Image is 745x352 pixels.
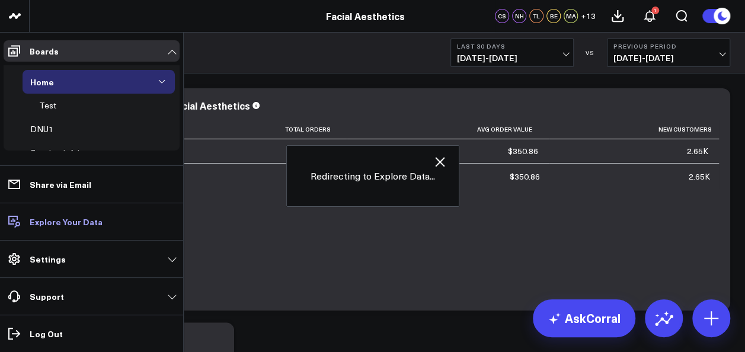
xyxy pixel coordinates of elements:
div: TL [529,9,543,23]
button: Last 30 Days[DATE]-[DATE] [450,39,574,67]
a: Facial Aesthetics [326,9,405,23]
div: Facebook Ads [27,146,87,160]
div: BE [546,9,561,23]
p: Explore Your Data [30,217,103,226]
div: Home [27,75,57,89]
p: Log Out [30,329,63,338]
a: Facebook AdsOpen board menu [23,141,109,165]
p: Redirecting to Explore Data... [311,169,435,183]
p: Settings [30,254,66,264]
span: + 13 [581,12,596,20]
a: AskCorral [533,299,635,337]
div: MA [564,9,578,23]
a: DNU1Open board menu [23,117,79,141]
div: DNU1 [27,122,56,136]
p: Boards [30,46,59,56]
p: Support [30,292,64,301]
th: Avg Order Value [347,120,548,139]
th: Total Orders [172,120,347,139]
div: $350.86 [510,171,540,183]
div: 2.65K [689,171,710,183]
div: $350.86 [508,145,538,157]
div: 1 [651,7,659,14]
div: Test [36,98,59,113]
p: Share via Email [30,180,91,189]
div: VS [580,49,601,56]
a: HomeOpen board menu [23,70,79,94]
b: Previous Period [613,43,724,50]
div: 2.65K [687,145,708,157]
button: Previous Period[DATE]-[DATE] [607,39,730,67]
div: NH [512,9,526,23]
a: Log Out [4,323,180,344]
span: [DATE] - [DATE] [457,53,567,63]
span: [DATE] - [DATE] [613,53,724,63]
a: TestOpen board menu [31,94,82,117]
th: New Customers [549,120,719,139]
button: +13 [581,9,596,23]
div: CS [495,9,509,23]
b: Last 30 Days [457,43,567,50]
